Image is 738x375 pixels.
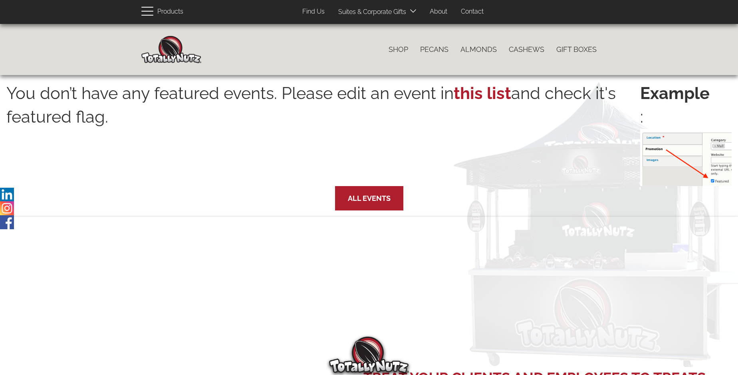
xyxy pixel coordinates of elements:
img: Totally Nutz Logo [329,337,409,373]
a: About [424,4,453,20]
span: Products [157,6,183,18]
a: Gift Boxes [550,41,603,58]
a: Shop [383,41,414,58]
img: Home [141,36,201,63]
strong: Example [640,81,732,105]
a: Find Us [296,4,331,20]
a: Suites & Corporate Gifts [332,4,409,20]
a: Almonds [454,41,503,58]
a: Pecans [414,41,454,58]
img: featured-event.png [640,129,732,186]
a: Cashews [503,41,550,58]
a: Contact [455,4,490,20]
a: this list [454,83,511,103]
p: You don’t have any featured events. Please edit an event in and check it's featured flag. [6,81,640,182]
a: All Events [348,194,391,202]
p: : [640,81,732,186]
